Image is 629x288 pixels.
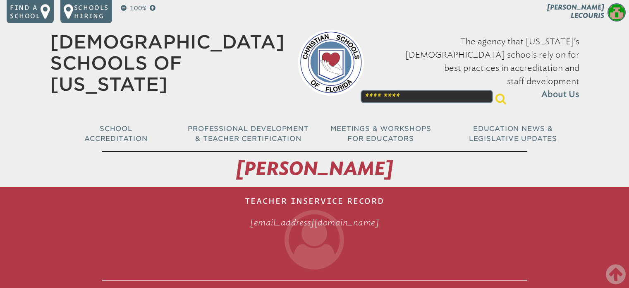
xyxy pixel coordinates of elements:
[298,29,364,96] img: csf-logo-web-colors.png
[84,125,147,143] span: School Accreditation
[236,157,393,180] span: [PERSON_NAME]
[469,125,557,143] span: Education News & Legislative Updates
[50,31,285,95] a: [DEMOGRAPHIC_DATA] Schools of [US_STATE]
[10,3,41,20] p: Find a school
[188,125,309,143] span: Professional Development & Teacher Certification
[377,35,579,101] p: The agency that [US_STATE]’s [DEMOGRAPHIC_DATA] schools rely on for best practices in accreditati...
[74,3,109,20] p: Schools Hiring
[541,88,579,101] span: About Us
[330,125,431,143] span: Meetings & Workshops for Educators
[547,3,604,19] span: [PERSON_NAME] Lecouris
[607,3,626,22] img: 928195b70fb172cf12a964a59dd449b0
[128,3,148,13] p: 100%
[102,190,527,281] h1: Teacher Inservice Record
